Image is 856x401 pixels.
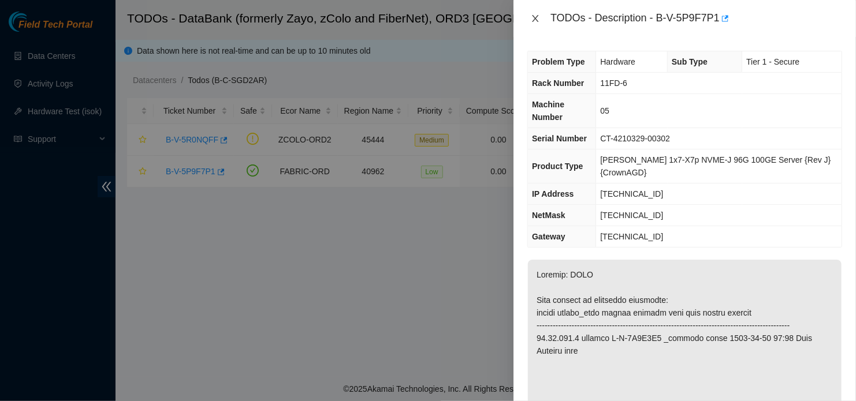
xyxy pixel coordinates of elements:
span: CT-4210329-00302 [600,134,670,143]
button: Close [527,13,544,24]
span: 05 [600,106,609,115]
span: Hardware [600,57,635,66]
span: [TECHNICAL_ID] [600,189,663,198]
span: Gateway [532,232,565,241]
span: 11FD-6 [600,78,627,88]
span: NetMask [532,211,565,220]
div: TODOs - Description - B-V-5P9F7P1 [550,9,842,28]
span: [TECHNICAL_ID] [600,211,663,220]
span: Serial Number [532,134,587,143]
span: Rack Number [532,78,584,88]
span: Machine Number [532,100,564,122]
span: close [531,14,540,23]
span: Problem Type [532,57,585,66]
span: [PERSON_NAME] 1x7-X7p NVME-J 96G 100GE Server {Rev J}{CrownAGD} [600,155,831,177]
span: Tier 1 - Secure [746,57,799,66]
span: IP Address [532,189,574,198]
span: Sub Type [672,57,708,66]
span: Product Type [532,162,583,171]
span: [TECHNICAL_ID] [600,232,663,241]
